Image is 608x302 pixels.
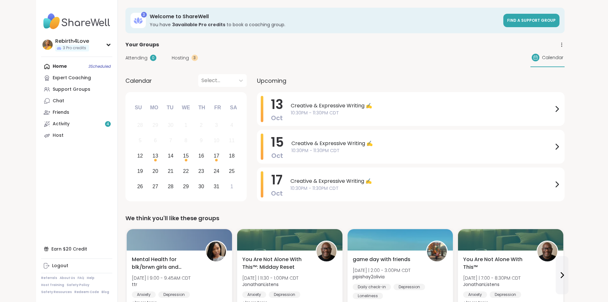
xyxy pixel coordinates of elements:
div: 3 [141,12,147,18]
span: [DATE] | 11:30 - 1:00PM CDT [242,275,298,281]
div: 28 [168,182,174,191]
span: [DATE] | 9:00 - 9:45AM CDT [132,275,191,281]
a: Host [41,130,112,141]
div: 27 [153,182,158,191]
span: You Are Not Alone With This™: Midday Reset [242,256,309,271]
div: Not available Wednesday, October 1st, 2025 [179,119,193,132]
span: Attending [125,55,147,61]
div: Choose Thursday, October 16th, 2025 [194,149,208,163]
div: Not available Sunday, October 5th, 2025 [133,134,147,148]
div: Choose Thursday, October 30th, 2025 [194,180,208,193]
span: You Are Not Alone With This™ [463,256,529,271]
div: Choose Tuesday, October 28th, 2025 [164,180,177,193]
span: game day with friends [353,256,410,263]
div: 31 [214,182,219,191]
div: 14 [168,151,174,160]
a: Referrals [41,276,57,280]
b: pipishay2olivia [353,274,385,280]
div: Not available Tuesday, September 30th, 2025 [164,119,177,132]
div: Depression [490,291,521,298]
a: Chat [41,95,112,107]
span: 10:30PM - 11:30PM CDT [290,185,553,192]
b: ttr [132,281,137,288]
div: Choose Tuesday, October 21st, 2025 [164,164,177,178]
div: 3 [215,121,218,129]
div: Not available Friday, October 3rd, 2025 [210,119,223,132]
div: Not available Wednesday, October 8th, 2025 [179,134,193,148]
div: Activity [53,121,70,127]
span: Upcoming [257,76,286,85]
div: Choose Monday, October 20th, 2025 [148,164,162,178]
div: Choose Wednesday, October 15th, 2025 [179,149,193,163]
div: 25 [229,167,235,175]
div: Choose Tuesday, October 14th, 2025 [164,149,177,163]
div: 22 [183,167,189,175]
div: 9 [200,136,203,145]
span: Calendar [542,54,563,61]
div: 29 [183,182,189,191]
span: Calendar [125,76,152,85]
div: 18 [229,151,235,160]
div: Fr [211,101,225,115]
div: Not available Sunday, September 28th, 2025 [133,119,147,132]
a: Activity4 [41,118,112,130]
div: 26 [137,182,143,191]
img: JonathanListens [537,242,557,261]
b: JonathanListens [463,281,499,288]
a: Find a support group [503,14,559,27]
div: Depression [394,284,425,290]
span: [DATE] | 7:00 - 8:30PM CDT [463,275,521,281]
div: 16 [199,151,204,160]
div: Friends [53,109,69,116]
a: Safety Policy [67,283,89,287]
a: Support Groups [41,84,112,95]
div: Choose Sunday, October 26th, 2025 [133,180,147,193]
div: 3 [191,55,198,61]
div: Expert Coaching [53,75,91,81]
div: 30 [168,121,174,129]
span: [DATE] | 2:00 - 3:00PM CDT [353,267,410,274]
div: Logout [52,263,68,269]
div: Anxiety [132,291,156,298]
img: ttr [206,242,226,261]
span: 4 [107,121,109,127]
div: 19 [137,167,143,175]
span: Creative & Expressive Writing ✍️ [290,177,553,185]
div: Not available Thursday, October 9th, 2025 [194,134,208,148]
div: Sa [226,101,240,115]
span: 15 [271,133,284,151]
div: Anxiety [242,291,266,298]
span: Your Groups [125,41,159,49]
div: Not available Friday, October 10th, 2025 [210,134,223,148]
div: 21 [168,167,174,175]
div: Chat [53,98,64,104]
img: pipishay2olivia [427,242,447,261]
div: Choose Saturday, November 1st, 2025 [225,180,239,193]
a: About Us [60,276,75,280]
b: JonathanListens [242,281,279,288]
div: 28 [137,121,143,129]
span: 3 Pro credits [63,45,86,51]
span: Oct [271,151,283,160]
a: Friends [41,107,112,118]
div: 1 [184,121,187,129]
div: Daily check-in [353,284,391,290]
div: Choose Wednesday, October 29th, 2025 [179,180,193,193]
a: Redeem Code [74,290,99,294]
div: Choose Wednesday, October 22nd, 2025 [179,164,193,178]
a: Safety Resources [41,290,72,294]
div: Depression [269,291,300,298]
div: Depression [158,291,190,298]
div: 10 [214,136,219,145]
div: Choose Thursday, October 23rd, 2025 [194,164,208,178]
span: Creative & Expressive Writing ✍️ [291,102,553,110]
div: Choose Friday, October 24th, 2025 [210,164,223,178]
div: Not available Thursday, October 2nd, 2025 [194,119,208,132]
span: Creative & Expressive Writing ✍️ [291,140,553,147]
span: 10:30PM - 11:30PM CDT [291,110,553,116]
div: 24 [214,167,219,175]
div: Su [131,101,145,115]
div: 7 [169,136,172,145]
div: 5 [139,136,141,145]
div: Loneliness [353,293,383,299]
